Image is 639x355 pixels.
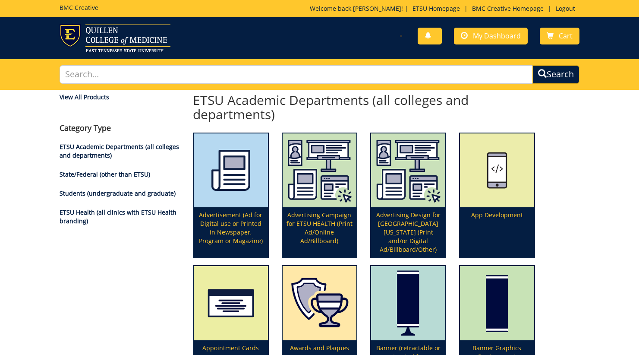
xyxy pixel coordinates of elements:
[283,266,357,340] img: plaques-5a7339fccbae09.63825868.png
[468,4,548,13] a: BMC Creative Homepage
[540,28,579,44] a: Cart
[60,24,170,52] img: ETSU logo
[460,266,534,340] img: graphics-only-banner-5949222f1cdc31.93524894.png
[60,124,180,133] h4: Category Type
[60,143,179,159] a: ETSU Academic Departments (all colleges and departments)
[473,31,521,41] span: My Dashboard
[283,133,357,208] img: etsu%20health%20marketing%20campaign%20image-6075f5506d2aa2.29536275.png
[454,28,528,44] a: My Dashboard
[310,4,579,13] p: Welcome back, ! | | |
[194,133,268,208] img: printmedia-5fff40aebc8a36.86223841.png
[60,170,150,178] a: State/Federal (other than ETSU)
[460,207,534,257] p: App Development
[60,93,180,101] a: View All Products
[408,4,464,13] a: ETSU Homepage
[283,133,357,258] a: Advertising Campaign for ETSU HEALTH (Print Ad/Online Ad/Billboard)
[194,133,268,258] a: Advertisement (Ad for Digital use or Printed in Newspaper, Program or Magazine)
[283,207,357,257] p: Advertising Campaign for ETSU HEALTH (Print Ad/Online Ad/Billboard)
[371,266,445,340] img: retractable-banner-59492b401f5aa8.64163094.png
[532,65,579,84] button: Search
[551,4,579,13] a: Logout
[371,133,445,208] img: etsu%20health%20marketing%20campaign%20image-6075f5506d2aa2.29536275.png
[371,207,445,257] p: Advertising Design for [GEOGRAPHIC_DATA][US_STATE] (Print and/or Digital Ad/Billboard/Other)
[460,133,534,208] img: app%20development%20icon-655684178ce609.47323231.png
[353,4,401,13] a: [PERSON_NAME]
[60,65,532,84] input: Search...
[60,189,176,197] a: Students (undergraduate and graduate)
[194,266,268,340] img: appointment%20cards-6556843a9f7d00.21763534.png
[60,208,176,225] a: ETSU Health (all clinics with ETSU Health branding)
[193,93,535,121] h2: ETSU Academic Departments (all colleges and departments)
[559,31,573,41] span: Cart
[60,4,98,11] h5: BMC Creative
[194,207,268,257] p: Advertisement (Ad for Digital use or Printed in Newspaper, Program or Magazine)
[371,133,445,258] a: Advertising Design for [GEOGRAPHIC_DATA][US_STATE] (Print and/or Digital Ad/Billboard/Other)
[460,133,534,258] a: App Development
